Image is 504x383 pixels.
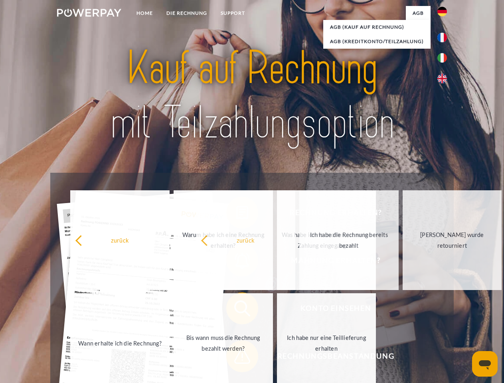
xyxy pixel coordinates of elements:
div: [PERSON_NAME] wurde retourniert [407,229,497,251]
div: zurück [75,235,165,245]
iframe: Schaltfläche zum Öffnen des Messaging-Fensters [472,351,498,377]
img: en [437,74,447,83]
a: AGB (Kauf auf Rechnung) [323,20,431,34]
img: fr [437,33,447,42]
a: AGB (Kreditkonto/Teilzahlung) [323,34,431,49]
div: zurück [201,235,291,245]
a: SUPPORT [214,6,252,20]
div: Ich habe die Rechnung bereits bezahlt [304,229,394,251]
img: title-powerpay_de.svg [76,38,428,153]
div: Ich habe nur eine Teillieferung erhalten [282,332,372,354]
div: Wann erhalte ich die Rechnung? [75,338,165,348]
img: it [437,53,447,63]
img: logo-powerpay-white.svg [57,9,121,17]
div: Warum habe ich eine Rechnung erhalten? [178,229,268,251]
img: de [437,7,447,16]
a: Home [130,6,160,20]
a: agb [406,6,431,20]
a: DIE RECHNUNG [160,6,214,20]
div: Bis wann muss die Rechnung bezahlt werden? [178,332,268,354]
